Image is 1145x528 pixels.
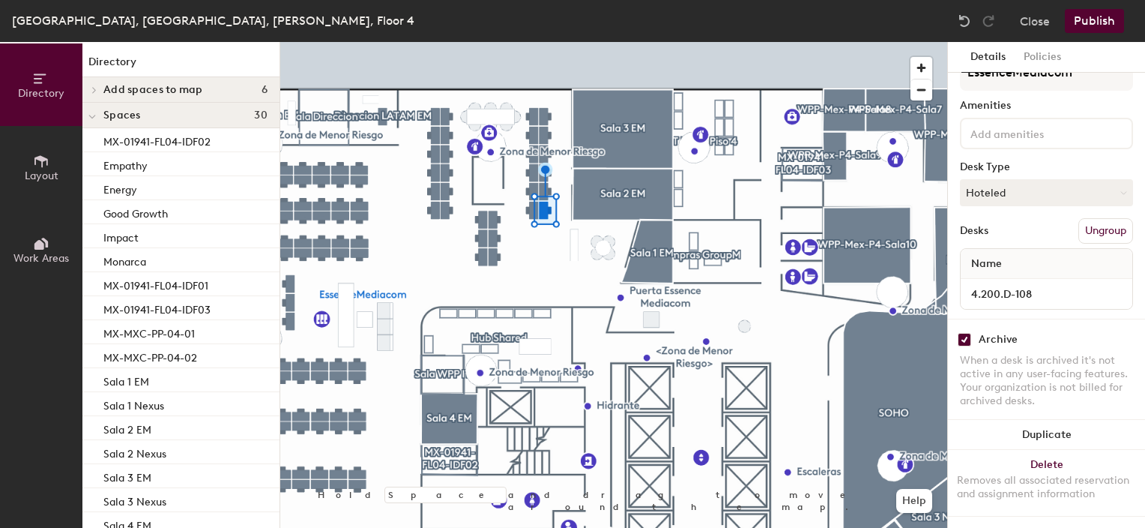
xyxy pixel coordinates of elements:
button: Help [896,489,932,513]
p: Sala 1 EM [103,371,149,388]
img: Undo [957,13,972,28]
p: Impact [103,227,139,244]
p: MX-01941-FL04-IDF03 [103,299,211,316]
span: Directory [18,87,64,100]
p: Sala 3 EM [103,467,151,484]
button: Close [1020,9,1050,33]
p: MX-01941-FL04-IDF01 [103,275,208,292]
div: Archive [979,334,1018,346]
h1: Directory [82,54,280,77]
span: Add spaces to map [103,84,203,96]
div: Amenities [960,100,1133,112]
span: Name [964,250,1009,277]
div: Removes all associated reservation and assignment information [957,474,1136,501]
div: Desk Type [960,161,1133,173]
button: Ungroup [1078,218,1133,244]
button: Details [961,42,1015,73]
input: Unnamed desk [964,283,1129,304]
p: Monarca [103,251,146,268]
div: When a desk is archived it's not active in any user-facing features. Your organization is not bil... [960,354,1133,408]
span: Work Areas [13,252,69,265]
p: Sala 3 Nexus [103,491,166,508]
p: Sala 2 Nexus [103,443,166,460]
span: Spaces [103,109,141,121]
button: DeleteRemoves all associated reservation and assignment information [948,450,1145,516]
p: MX-01941-FL04-IDF02 [103,131,211,148]
p: Sala 1 Nexus [103,395,164,412]
p: Sala 2 EM [103,419,151,436]
div: [GEOGRAPHIC_DATA], [GEOGRAPHIC_DATA], [PERSON_NAME], Floor 4 [12,11,414,30]
p: Energy [103,179,137,196]
button: Publish [1065,9,1124,33]
span: 30 [254,109,268,121]
button: Duplicate [948,420,1145,450]
span: Layout [25,169,58,182]
p: Empathy [103,155,148,172]
p: MX-MXC-PP-04-02 [103,347,197,364]
p: MX-MXC-PP-04-01 [103,323,195,340]
button: Policies [1015,42,1070,73]
img: Redo [981,13,996,28]
input: Add amenities [967,124,1102,142]
span: 6 [262,84,268,96]
p: Good Growth [103,203,168,220]
div: Desks [960,225,988,237]
button: Hoteled [960,179,1133,206]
